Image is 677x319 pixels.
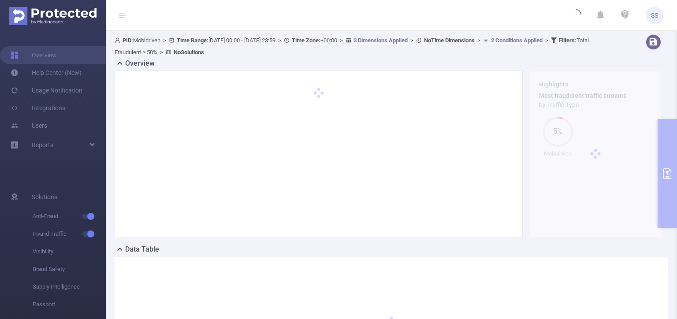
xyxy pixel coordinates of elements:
span: Solutions [32,188,57,206]
a: Usage Notification [11,82,82,99]
span: Brand Safety [33,260,106,278]
span: Mobidriven [DATE] 00:00 - [DATE] 23:59 +00:00 [115,37,589,56]
b: PID: [123,37,133,44]
b: Time Range: [177,37,208,44]
span: > [543,37,551,44]
b: No Solutions [174,49,204,56]
u: 2 Conditions Applied [491,37,543,44]
span: Reports [32,141,53,148]
a: Integrations [11,99,65,117]
span: Supply Intelligence [33,278,106,296]
i: icon: user [115,37,123,43]
span: > [475,37,483,44]
a: Overview [11,46,57,64]
a: Users [11,117,47,134]
span: SS [651,7,658,24]
i: icon: loading [571,9,581,22]
a: Reports [32,136,53,154]
b: Filters : [559,37,577,44]
span: Anti-Fraud [33,208,106,225]
u: 3 Dimensions Applied [353,37,408,44]
span: > [275,37,284,44]
b: Time Zone: [292,37,320,44]
a: Help Center (New) [11,64,82,82]
span: Invalid Traffic [33,225,106,243]
h2: Data Table [125,244,159,255]
img: Protected Media [9,7,97,25]
span: Visibility [33,243,106,260]
span: > [160,37,169,44]
span: > [408,37,416,44]
span: > [157,49,166,56]
b: No Time Dimensions [424,37,475,44]
span: Passport [33,296,106,313]
span: > [337,37,346,44]
h2: Overview [125,58,155,69]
